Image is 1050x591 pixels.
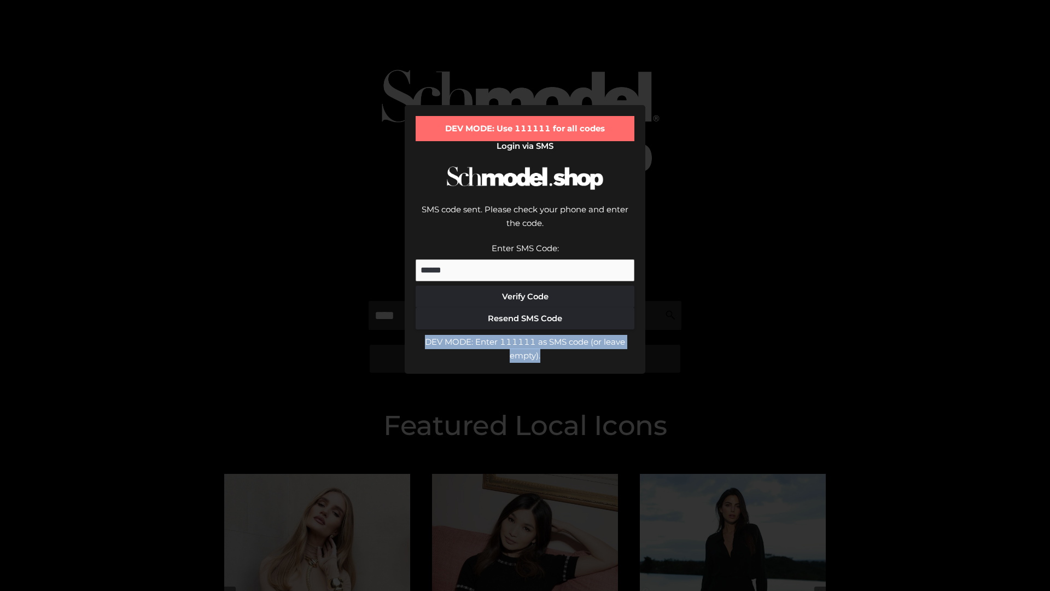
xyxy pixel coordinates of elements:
h2: Login via SMS [416,141,634,151]
button: Verify Code [416,286,634,308]
img: Schmodel Logo [443,157,607,200]
div: DEV MODE: Enter 111111 as SMS code (or leave empty). [416,335,634,363]
button: Resend SMS Code [416,308,634,329]
label: Enter SMS Code: [492,243,559,253]
div: SMS code sent. Please check your phone and enter the code. [416,202,634,241]
div: DEV MODE: Use 111111 for all codes [416,116,634,141]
